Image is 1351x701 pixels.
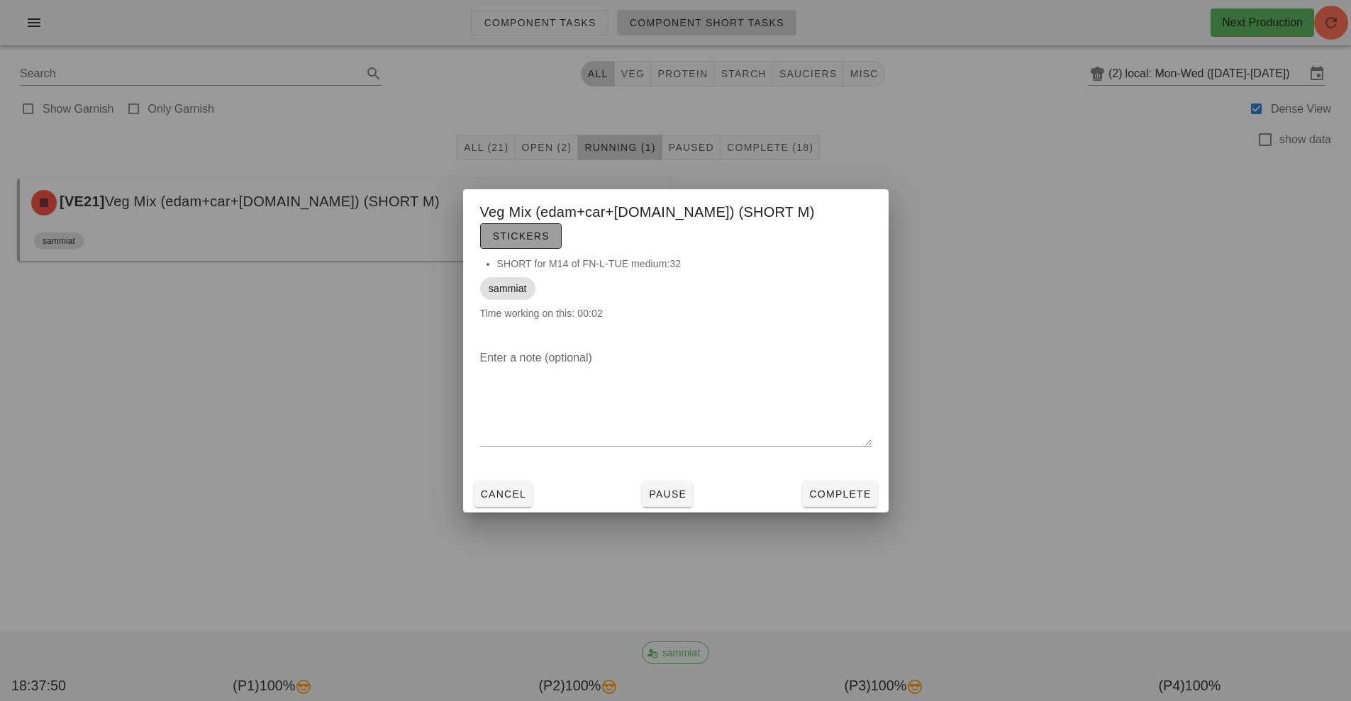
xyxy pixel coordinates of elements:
div: Time working on this: 00:02 [463,256,889,335]
button: Pause [643,481,692,507]
span: Cancel [480,488,527,500]
span: Pause [648,488,686,500]
button: Stickers [480,223,562,249]
li: SHORT for M14 of FN-L-TUE medium:32 [497,256,872,271]
span: Complete [808,488,871,500]
button: Complete [803,481,877,507]
button: Cancel [474,481,533,507]
span: Stickers [492,230,550,242]
span: sammiat [489,277,527,300]
div: Veg Mix (edam+car+[DOMAIN_NAME]) (SHORT M) [463,189,889,256]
